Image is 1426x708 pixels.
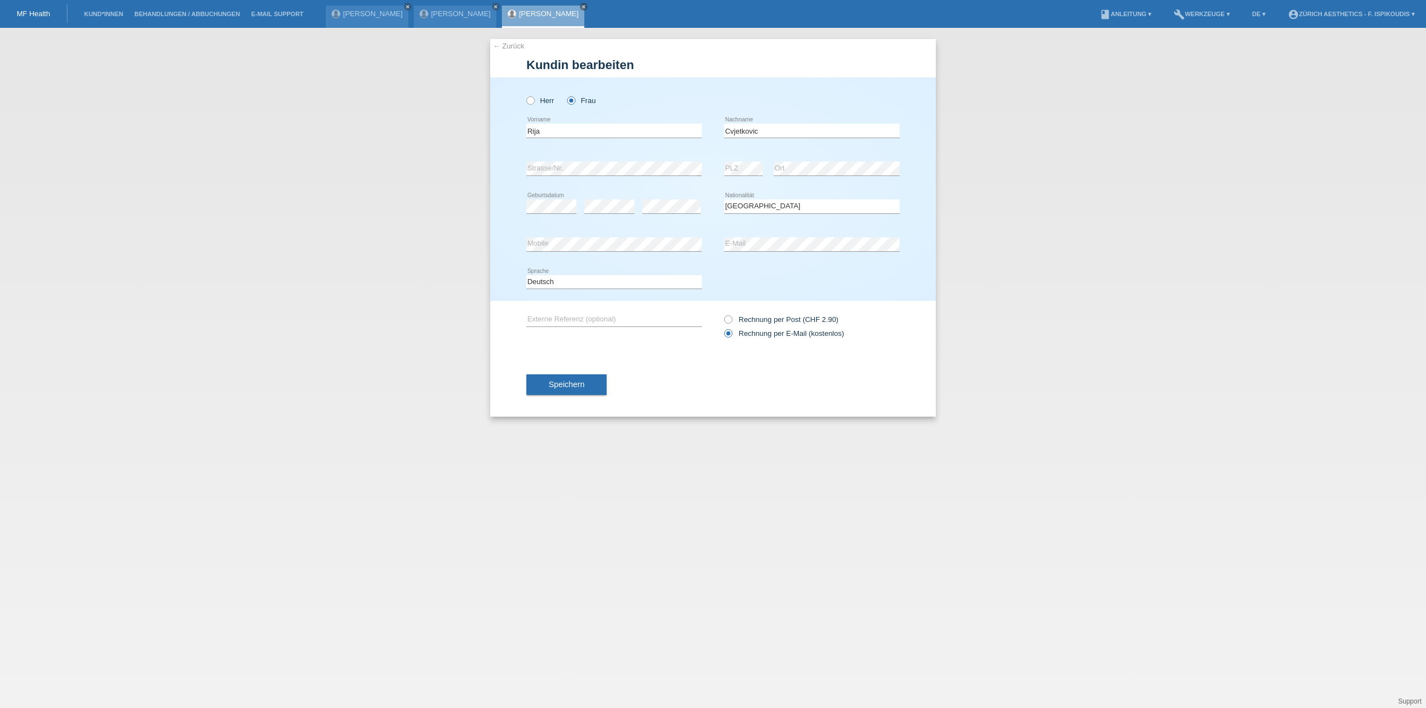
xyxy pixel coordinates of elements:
span: Speichern [549,380,584,389]
label: Rechnung per Post (CHF 2.90) [724,315,838,324]
input: Herr [526,96,534,104]
a: buildWerkzeuge ▾ [1168,11,1235,17]
label: Frau [567,96,595,105]
i: close [405,4,411,9]
a: [PERSON_NAME] [431,9,491,18]
a: [PERSON_NAME] [343,9,403,18]
input: Frau [567,96,574,104]
h1: Kundin bearbeiten [526,58,900,72]
a: close [492,3,500,11]
a: MF Health [17,9,50,18]
label: Rechnung per E-Mail (kostenlos) [724,329,844,338]
a: close [404,3,412,11]
button: Speichern [526,374,607,395]
i: close [581,4,587,9]
input: Rechnung per Post (CHF 2.90) [724,315,731,329]
a: [PERSON_NAME] [519,9,579,18]
a: E-Mail Support [246,11,309,17]
a: bookAnleitung ▾ [1094,11,1157,17]
a: DE ▾ [1247,11,1271,17]
input: Rechnung per E-Mail (kostenlos) [724,329,731,343]
a: Behandlungen / Abbuchungen [129,11,246,17]
label: Herr [526,96,554,105]
i: close [493,4,499,9]
a: account_circleZürich Aesthetics - F. Ispikoudis ▾ [1282,11,1420,17]
i: book [1100,9,1111,20]
a: Kund*innen [79,11,129,17]
a: ← Zurück [493,42,524,50]
i: build [1174,9,1185,20]
a: close [580,3,588,11]
i: account_circle [1288,9,1299,20]
a: Support [1398,697,1422,705]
